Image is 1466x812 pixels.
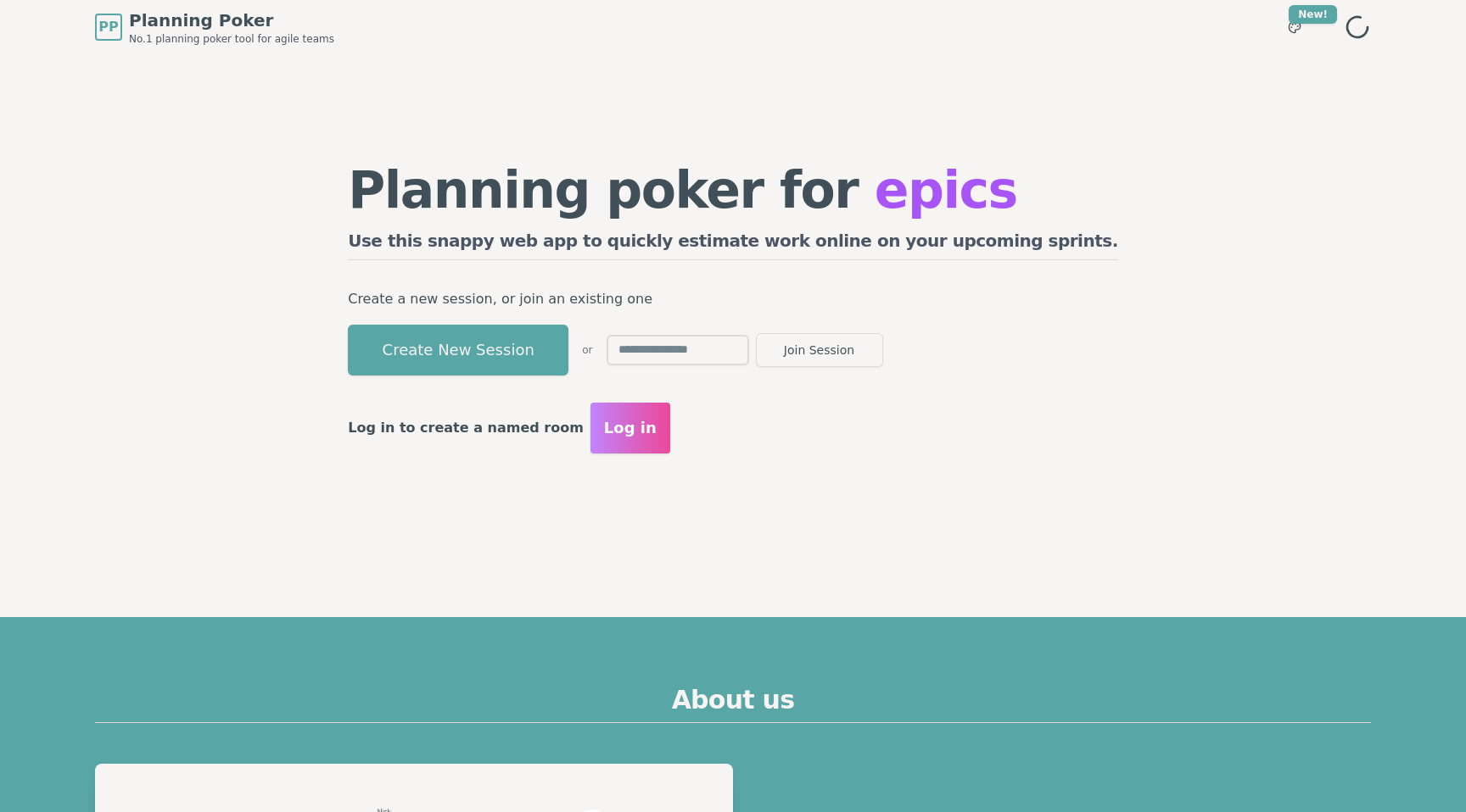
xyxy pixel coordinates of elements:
button: Create New Session [348,325,568,375]
span: No.1 planning poker tool for agile teams [129,32,334,46]
p: Log in to create a named room [348,416,584,440]
span: PP [98,17,118,37]
span: epics [875,160,1017,220]
h2: About us [95,685,1371,723]
h2: Use this snappy web app to quickly estimate work online on your upcoming sprints. [348,229,1118,260]
button: Join Session [756,333,883,367]
button: Log in [590,403,670,453]
p: Create a new session, or join an existing one [348,287,1118,311]
a: PPPlanning PokerNo.1 planning poker tool for agile teams [95,8,334,46]
div: New! [1289,5,1337,24]
span: Log in [604,416,657,440]
span: Planning Poker [129,8,334,32]
button: New! [1279,12,1310,42]
span: or [582,343,592,357]
h1: Planning poker for [348,164,1118,215]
